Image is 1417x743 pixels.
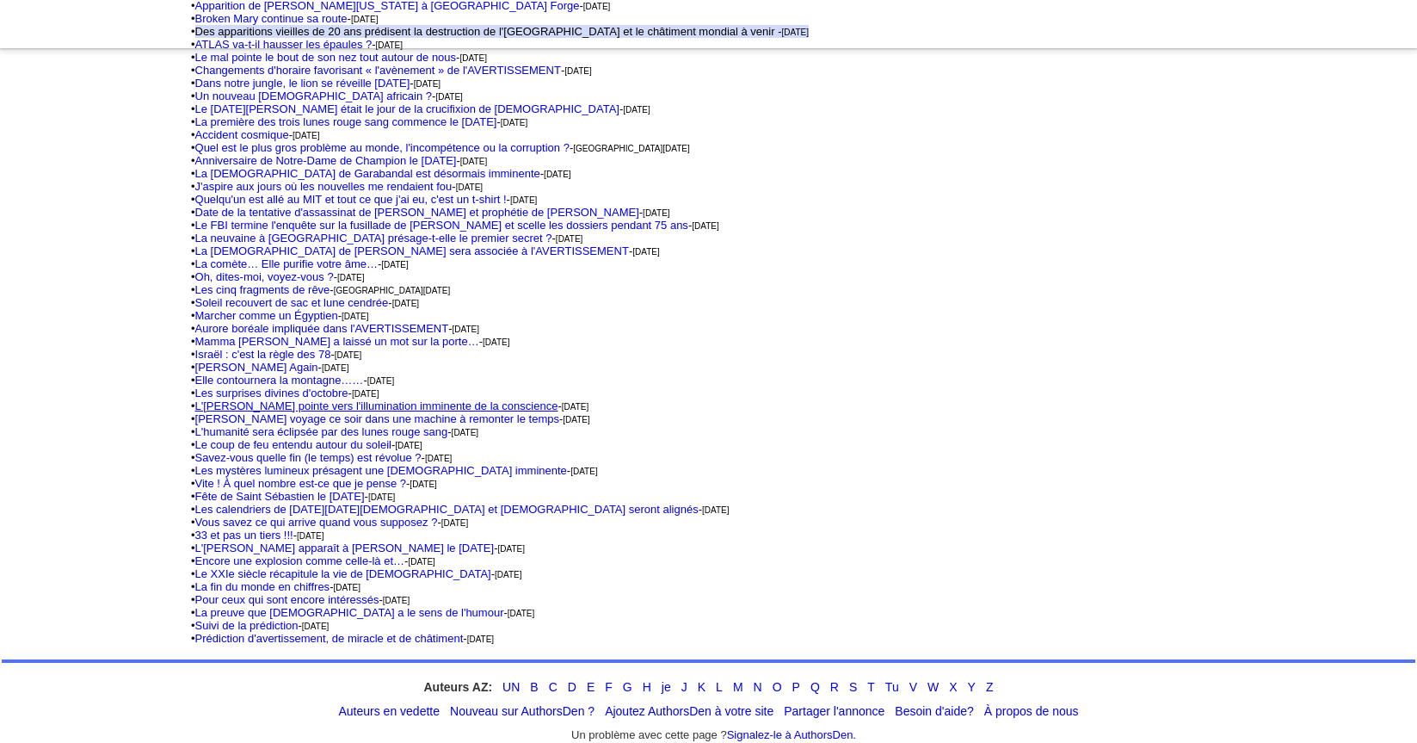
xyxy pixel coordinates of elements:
a: B [530,680,538,694]
font: - [432,90,435,102]
font: Le XXIe siècle récapitule la vie de [DEMOGRAPHIC_DATA] [195,567,491,580]
font: - [558,399,561,412]
font: - [379,593,382,606]
font: [DATE] [623,105,650,115]
font: [DATE] [452,428,478,437]
font: [DATE] [435,92,462,102]
a: Dans notre jungle, le lion se réveille [DATE] [195,77,410,90]
font: - [619,102,623,115]
a: Encore une explosion comme celle-là et… [195,554,405,567]
font: • [191,529,195,542]
a: C [549,680,558,694]
font: • [191,128,195,141]
font: [DATE] [508,609,534,618]
font: [DATE] [495,570,521,579]
a: Ajoutez AuthorsDen à votre site [605,704,773,718]
font: • [191,374,195,387]
font: Le [DATE][PERSON_NAME] était le jour de la crucifixion de [DEMOGRAPHIC_DATA] [195,102,619,115]
a: je [662,680,671,694]
font: • [191,232,195,245]
font: • [191,90,195,102]
font: Les surprises divines d'octobre [195,387,348,399]
font: [DATE] [368,492,395,502]
a: Tu [885,680,899,694]
font: Aurore boréale impliquée dans l'AVERTISSEMENT [195,322,449,335]
font: - [437,516,441,529]
font: [DATE] [337,273,364,282]
a: S [849,680,857,694]
a: Besoin d'aide? [895,704,973,718]
font: [DATE] [510,195,537,205]
font: [DATE] [395,441,422,450]
a: Signalez-le à AuthorsDen. [727,728,856,741]
font: • [191,180,195,193]
font: Suivi de la prédiction [195,619,299,632]
font: - [452,180,455,193]
a: Vous savez ce qui arrive quand vous supposez ? [195,516,438,529]
a: V [909,680,917,694]
font: [DATE] [383,596,410,605]
font: R [830,680,839,694]
font: • [191,51,195,64]
font: [DATE] [441,518,468,528]
font: M [733,680,743,694]
font: • [191,206,195,219]
a: F [605,680,613,694]
font: • [191,361,195,374]
font: - [330,283,333,296]
font: - [404,554,408,567]
a: UN [502,680,520,694]
a: H [643,680,651,694]
a: Auteurs en vedette [338,704,440,718]
font: • [191,387,195,399]
font: Quel est le plus gros problème au monde, l'incompétence ou la corruption ? [195,141,570,154]
font: [PERSON_NAME] Again [195,361,318,374]
font: [DATE] [467,635,494,644]
a: La neuvaine à [GEOGRAPHIC_DATA] présage-t-elle le premier secret ? [195,232,552,245]
font: • [191,464,195,477]
font: Savez-vous quelle fin (le temps) est révolue ? [195,451,422,464]
font: - [503,606,507,619]
a: X [949,680,957,694]
font: - [496,115,500,128]
font: Israël : c'est la règle des 78 [195,348,331,361]
a: Le mal pointe le bout de son nez tout autour de nous [195,51,457,64]
font: [DATE] [570,467,597,476]
a: Nouveau sur AuthorsDen ? [450,704,595,718]
font: - [348,387,352,399]
font: Accident cosmique [195,128,289,141]
a: N [754,680,762,694]
font: O [773,680,782,694]
font: Les mystères lumineux présagent une [DEMOGRAPHIC_DATA] imminente [195,464,567,477]
font: • [191,451,195,464]
font: [DATE] [497,544,524,554]
a: G [623,680,632,694]
a: Le FBI termine l'enquête sur la fusillade de [PERSON_NAME] et scelle les dossiers pendant 75 ans [195,219,688,232]
font: [DATE] [381,260,408,269]
font: - [447,425,451,438]
a: 33 et pas un tiers !!! [195,529,293,542]
a: La première des trois lunes rouge sang commence le [DATE] [195,115,497,128]
font: • [191,219,195,232]
a: Y [968,680,976,694]
a: À propos de nous [984,704,1079,718]
font: • [191,567,195,580]
font: • [191,309,195,322]
font: • [191,193,195,206]
font: Quelqu'un est allé au MIT et tout ce que j'ai eu, c'est un t-shirt ! [195,193,507,206]
a: La [DEMOGRAPHIC_DATA] de Garabandal est désormais imminente [195,167,540,180]
font: • [191,593,195,606]
font: [DATE] [333,583,360,592]
a: [PERSON_NAME] voyage ce soir dans une machine à remonter le temps [195,412,559,425]
font: - [463,632,466,645]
